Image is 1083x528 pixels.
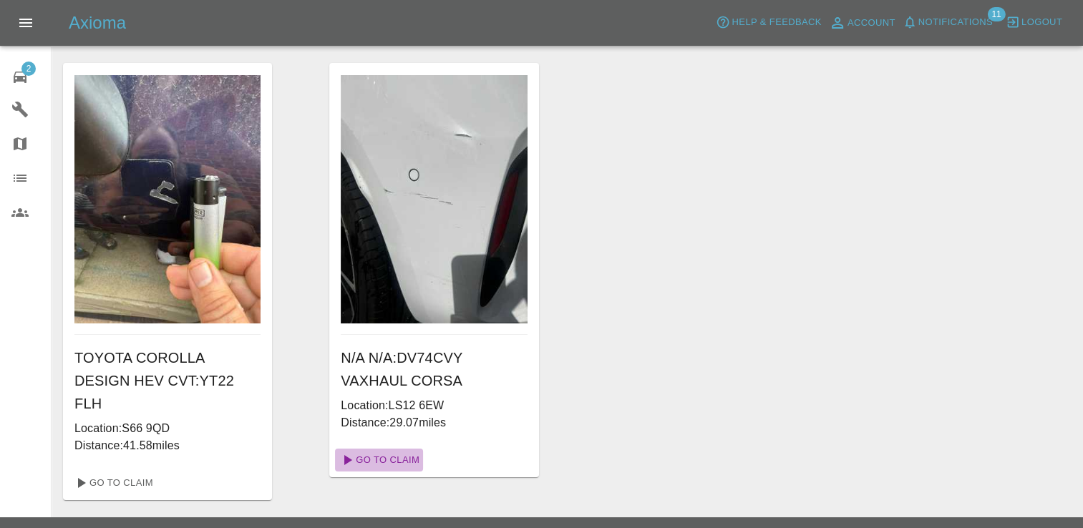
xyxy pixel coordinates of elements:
span: Account [848,15,895,31]
button: Logout [1002,11,1066,34]
button: Help & Feedback [712,11,825,34]
span: 2 [21,62,36,76]
p: Distance: 29.07 miles [341,414,527,431]
button: Notifications [899,11,996,34]
button: Open drawer [9,6,43,40]
a: Go To Claim [335,449,423,471]
p: Location: LS12 6EW [341,397,527,414]
h5: Axioma [69,11,126,34]
a: Go To Claim [69,471,157,494]
a: Account [825,11,899,34]
h6: TOYOTA COROLLA DESIGN HEV CVT : YT22 FLH [74,346,261,415]
p: Location: S66 9QD [74,420,261,437]
p: Distance: 41.58 miles [74,437,261,454]
h6: N/A N/A : DV74CVY VAXHAUL CORSA [341,346,527,392]
span: Notifications [918,14,993,31]
span: 11 [987,7,1005,21]
span: Logout [1021,14,1062,31]
span: Help & Feedback [732,14,821,31]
